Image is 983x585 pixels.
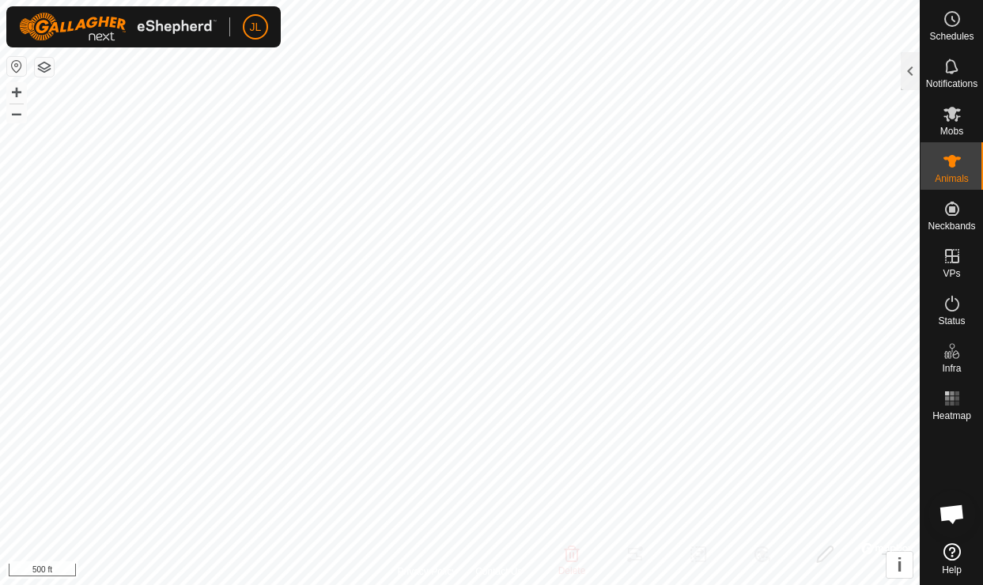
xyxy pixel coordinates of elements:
button: + [7,83,26,102]
a: Contact Us [475,564,522,579]
span: VPs [943,269,960,278]
button: – [7,104,26,123]
span: Neckbands [928,221,975,231]
button: Reset Map [7,57,26,76]
span: Mobs [940,126,963,136]
img: Gallagher Logo [19,13,217,41]
button: Map Layers [35,58,54,77]
span: Help [942,565,962,575]
span: Heatmap [932,411,971,421]
span: JL [250,19,262,36]
span: Notifications [926,79,977,89]
button: i [887,552,913,578]
span: Infra [942,364,961,373]
a: Privacy Policy [397,564,456,579]
span: Animals [935,174,969,183]
div: Open chat [928,490,976,538]
a: Help [921,537,983,581]
span: Schedules [929,32,974,41]
span: Status [938,316,965,326]
span: i [897,554,902,576]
